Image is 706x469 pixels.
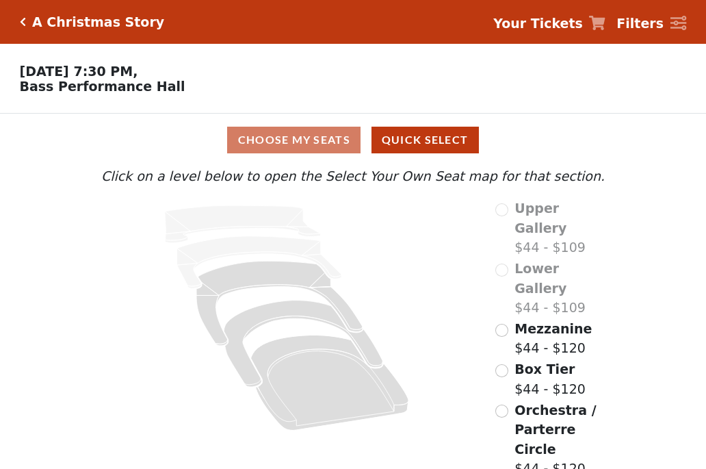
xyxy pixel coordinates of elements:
[514,362,575,377] span: Box Tier
[514,319,592,358] label: $44 - $120
[251,335,409,431] path: Orchestra / Parterre Circle - Seats Available: 209
[493,14,605,34] a: Your Tickets
[514,359,586,398] label: $44 - $120
[514,321,592,336] span: Mezzanine
[514,261,566,296] span: Lower Gallery
[98,166,608,186] p: Click on a level below to open the Select Your Own Seat map for that section.
[616,16,664,31] strong: Filters
[177,236,342,288] path: Lower Gallery - Seats Available: 0
[493,16,583,31] strong: Your Tickets
[514,199,608,257] label: $44 - $109
[616,14,686,34] a: Filters
[514,403,596,457] span: Orchestra / Parterre Circle
[32,14,164,30] h5: A Christmas Story
[514,201,566,236] span: Upper Gallery
[165,205,321,243] path: Upper Gallery - Seats Available: 0
[371,127,479,153] button: Quick Select
[20,17,26,27] a: Click here to go back to filters
[514,259,608,318] label: $44 - $109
